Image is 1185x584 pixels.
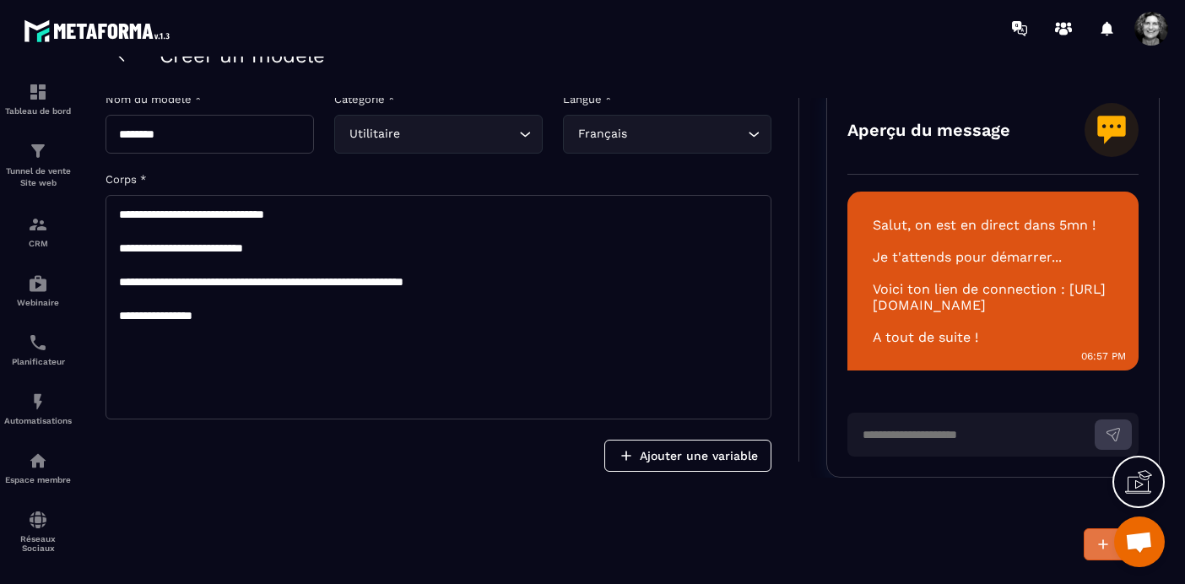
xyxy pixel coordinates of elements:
[4,202,72,261] a: formationformationCRM
[24,15,176,46] img: logo
[630,125,744,143] input: Search for option
[334,115,543,154] div: Search for option
[4,475,72,484] p: Espace membre
[4,261,72,320] a: automationsautomationsWebinaire
[106,173,146,186] label: Corps *
[4,165,72,189] p: Tunnel de vente Site web
[28,333,48,353] img: scheduler
[4,298,72,307] p: Webinaire
[563,93,611,105] label: Langue *
[28,82,48,102] img: formation
[574,125,630,143] span: Français
[604,440,771,472] button: Ajouter une variable
[28,451,48,471] img: automations
[4,497,72,565] a: social-networksocial-networkRéseaux Sociaux
[106,93,201,105] label: Nom du modèle *
[4,239,72,248] p: CRM
[4,416,72,425] p: Automatisations
[28,273,48,294] img: automations
[345,125,403,143] span: Utilitaire
[1084,528,1160,560] button: Créer
[4,320,72,379] a: schedulerschedulerPlanificateur
[4,534,72,553] p: Réseaux Sociaux
[563,115,771,154] div: Search for option
[4,106,72,116] p: Tableau de bord
[334,93,394,105] label: Catégorie *
[4,438,72,497] a: automationsautomationsEspace membre
[4,379,72,438] a: automationsautomationsAutomatisations
[28,214,48,235] img: formation
[28,392,48,412] img: automations
[28,141,48,161] img: formation
[28,510,48,530] img: social-network
[4,69,72,128] a: formationformationTableau de bord
[1114,516,1165,567] div: Ouvrir le chat
[403,125,515,143] input: Search for option
[4,128,72,202] a: formationformationTunnel de vente Site web
[4,357,72,366] p: Planificateur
